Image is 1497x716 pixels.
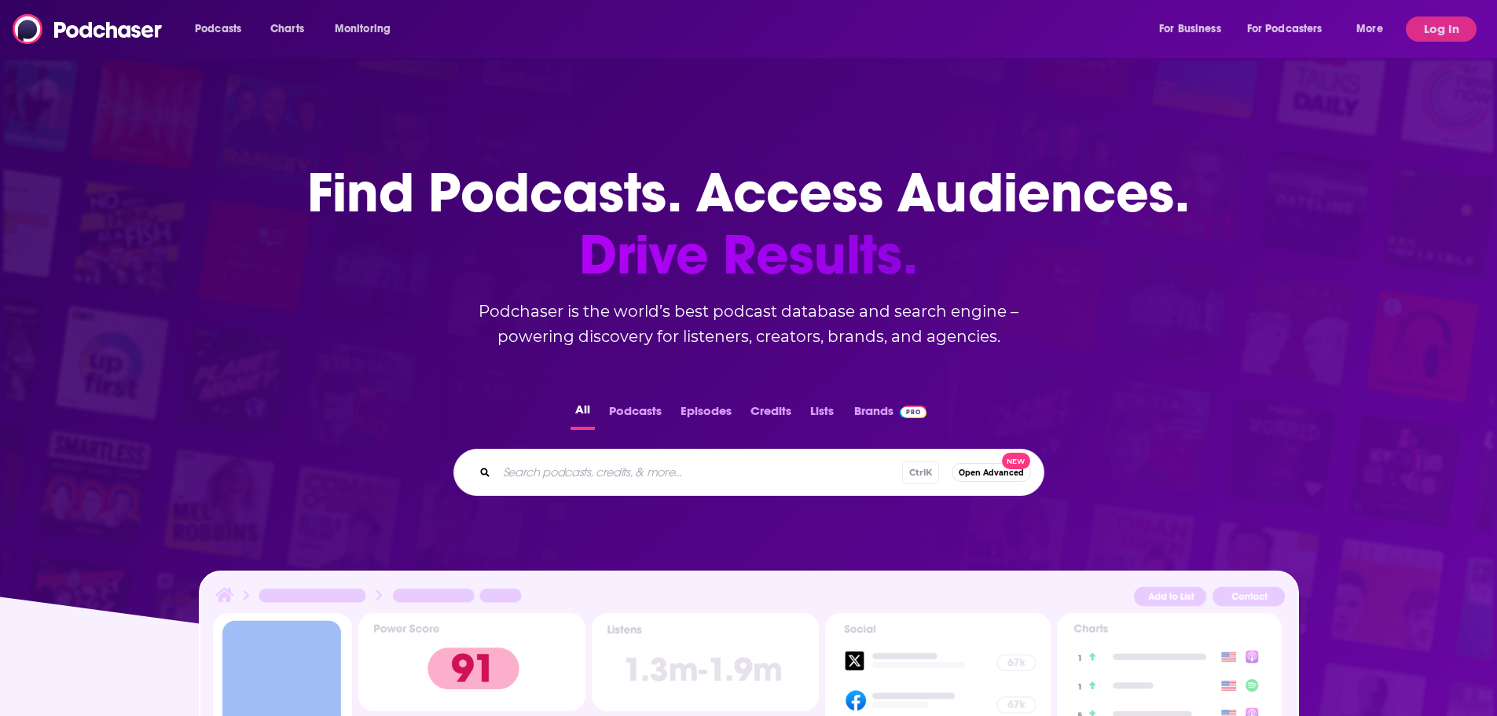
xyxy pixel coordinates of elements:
[902,461,939,484] span: Ctrl K
[1406,17,1477,42] button: Log In
[260,17,314,42] a: Charts
[959,468,1024,477] span: Open Advanced
[307,224,1190,286] span: Drive Results.
[1345,17,1403,42] button: open menu
[358,613,585,711] img: Podcast Insights Power score
[1148,17,1241,42] button: open menu
[854,399,927,430] a: BrandsPodchaser Pro
[324,17,411,42] button: open menu
[307,162,1190,286] h1: Find Podcasts. Access Audiences.
[805,399,838,430] button: Lists
[213,585,1285,612] img: Podcast Insights Header
[435,299,1063,349] h2: Podchaser is the world’s best podcast database and search engine – powering discovery for listene...
[270,18,304,40] span: Charts
[1159,18,1221,40] span: For Business
[571,399,595,430] button: All
[592,613,819,711] img: Podcast Insights Listens
[900,406,927,418] img: Podchaser Pro
[335,18,391,40] span: Monitoring
[1356,18,1383,40] span: More
[497,460,902,485] input: Search podcasts, credits, & more...
[13,14,163,44] img: Podchaser - Follow, Share and Rate Podcasts
[746,399,796,430] button: Credits
[1247,18,1323,40] span: For Podcasters
[676,399,736,430] button: Episodes
[1002,453,1030,469] span: New
[604,399,666,430] button: Podcasts
[1237,17,1345,42] button: open menu
[952,463,1031,482] button: Open AdvancedNew
[453,449,1044,496] div: Search podcasts, credits, & more...
[195,18,241,40] span: Podcasts
[184,17,262,42] button: open menu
